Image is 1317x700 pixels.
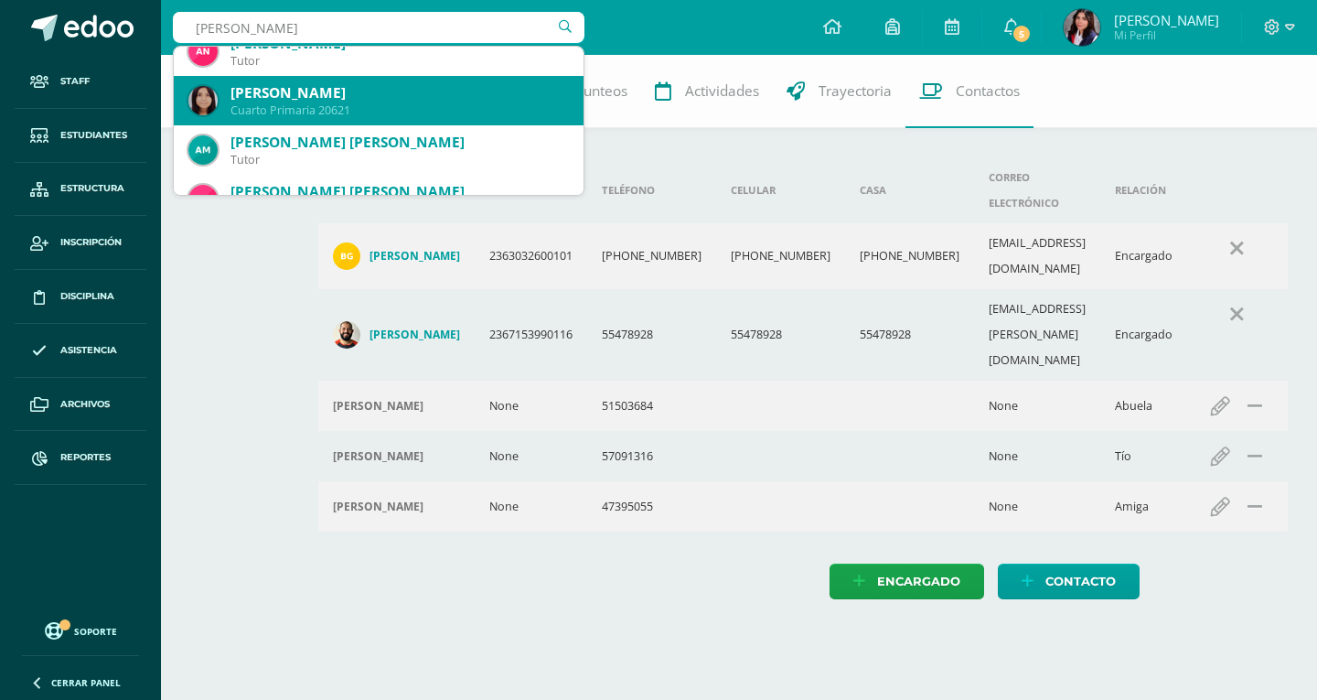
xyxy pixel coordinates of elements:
span: Cerrar panel [51,676,121,689]
span: Estructura [60,181,124,196]
span: Inscripción [60,235,122,250]
span: Actividades [685,81,759,101]
a: Contactos [905,55,1033,128]
span: [PERSON_NAME] [1114,11,1219,29]
span: Contactos [956,81,1020,101]
td: 55478928 [716,289,845,381]
a: Actividades [641,55,773,128]
h4: [PERSON_NAME] [369,328,460,342]
div: Tutor [230,152,569,167]
a: Asistencia [15,324,146,378]
td: Encargado [1100,289,1187,381]
td: Amiga [1100,481,1187,532]
h4: [PERSON_NAME] [333,500,423,514]
td: 57091316 [587,431,716,481]
th: Casa [845,157,974,223]
a: Trayectoria [773,55,905,128]
th: Relación [1100,157,1187,223]
a: Encargado [830,564,984,599]
th: Correo electrónico [974,157,1100,223]
div: [PERSON_NAME] [230,83,569,102]
td: Encargado [1100,223,1187,289]
div: Alejandra Vargas [333,500,460,514]
span: Asistencia [60,343,117,358]
th: Celular [716,157,845,223]
span: Estudiantes [60,128,127,143]
td: [PHONE_NUMBER] [587,223,716,289]
div: Cuarto Primaria 20621 [230,102,569,118]
img: b712b71c0f3c315491b892e551cb0700.png [188,135,218,165]
td: 55478928 [845,289,974,381]
td: None [974,381,1100,431]
a: [PERSON_NAME] [333,321,460,349]
span: Archivos [60,397,110,412]
a: [PERSON_NAME] [333,242,460,270]
td: None [475,481,587,532]
input: Busca un usuario... [173,12,584,43]
span: 5 [1012,24,1032,44]
span: Soporte [74,625,117,638]
td: 47395055 [587,481,716,532]
a: Disciplina [15,270,146,324]
h4: [PERSON_NAME] [369,249,460,264]
img: 183b1d90ef5649a82b36a225e5b3fdf5.png [333,242,360,270]
span: Punteos [575,81,627,101]
span: Reportes [60,450,111,465]
td: 51503684 [587,381,716,431]
td: 2367153990116 [475,289,587,381]
td: None [475,431,587,481]
a: Estudiantes [15,109,146,163]
td: [PHONE_NUMBER] [845,223,974,289]
img: a58b438a662c8c0605391b052a7f97f3.png [188,37,218,66]
h4: [PERSON_NAME] [333,449,423,464]
a: Reportes [15,431,146,485]
a: Archivos [15,378,146,432]
img: 38977db568d0e6d5072275a9b7412171.png [188,185,218,214]
img: 7b253a174a3f036fbb477b457271b896.png [333,321,360,349]
td: None [475,381,587,431]
div: [PERSON_NAME] [PERSON_NAME] [230,182,569,201]
span: Mi Perfil [1114,27,1219,43]
td: Tío [1100,431,1187,481]
td: [EMAIL_ADDRESS][DOMAIN_NAME] [974,223,1100,289]
img: 331a885a7a06450cabc094b6be9ba622.png [1064,9,1100,46]
th: Teléfono [587,157,716,223]
td: None [974,481,1100,532]
a: Estructura [15,163,146,217]
td: None [974,431,1100,481]
a: Staff [15,55,146,109]
span: Staff [60,74,90,89]
span: Trayectoria [819,81,892,101]
a: Contacto [998,564,1140,599]
span: Disciplina [60,289,114,304]
td: 55478928 [587,289,716,381]
img: ae913efbf1454e2e2fe0fc6a8a590502.png [188,86,218,115]
div: Rodolfo Zamora [333,449,460,464]
td: 2363032600101 [475,223,587,289]
td: [EMAIL_ADDRESS][PERSON_NAME][DOMAIN_NAME] [974,289,1100,381]
td: [PHONE_NUMBER] [716,223,845,289]
span: Contacto [1045,565,1116,598]
div: Brenda de Gutiérrez [333,399,460,414]
td: Abuela [1100,381,1187,431]
a: Inscripción [15,216,146,270]
span: Encargado [877,565,960,598]
div: Tutor [230,53,569,69]
a: Soporte [22,618,139,642]
div: [PERSON_NAME] [PERSON_NAME] [230,133,569,152]
h4: [PERSON_NAME] [333,399,423,414]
